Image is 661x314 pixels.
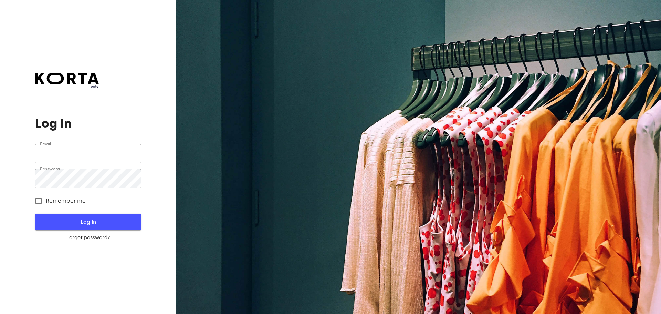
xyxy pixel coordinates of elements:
[35,73,99,84] img: Korta
[35,234,141,241] a: Forgot password?
[35,84,99,89] span: beta
[46,197,86,205] span: Remember me
[35,117,141,130] h1: Log In
[46,217,130,226] span: Log In
[35,73,99,89] a: beta
[35,214,141,230] button: Log In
